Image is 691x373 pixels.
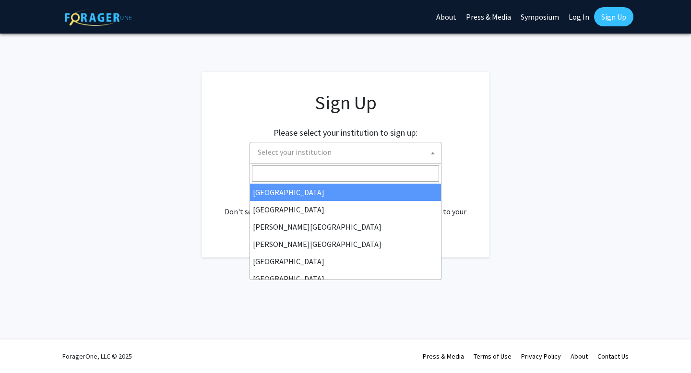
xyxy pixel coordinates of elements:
[62,339,132,373] div: ForagerOne, LLC © 2025
[221,183,470,229] div: Already have an account? . Don't see your institution? about bringing ForagerOne to your institut...
[221,91,470,114] h1: Sign Up
[250,142,441,163] span: Select your institution
[521,352,561,361] a: Privacy Policy
[597,352,629,361] a: Contact Us
[474,352,512,361] a: Terms of Use
[250,235,441,253] li: [PERSON_NAME][GEOGRAPHIC_DATA]
[252,165,439,182] input: Search
[571,352,588,361] a: About
[250,218,441,235] li: [PERSON_NAME][GEOGRAPHIC_DATA]
[254,142,441,162] span: Select your institution
[250,184,441,201] li: [GEOGRAPHIC_DATA]
[250,253,441,270] li: [GEOGRAPHIC_DATA]
[258,147,332,157] span: Select your institution
[650,330,684,366] iframe: Chat
[594,7,633,26] a: Sign Up
[250,201,441,218] li: [GEOGRAPHIC_DATA]
[250,270,441,287] li: [GEOGRAPHIC_DATA]
[423,352,464,361] a: Press & Media
[274,128,417,138] h2: Please select your institution to sign up:
[65,9,132,26] img: ForagerOne Logo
